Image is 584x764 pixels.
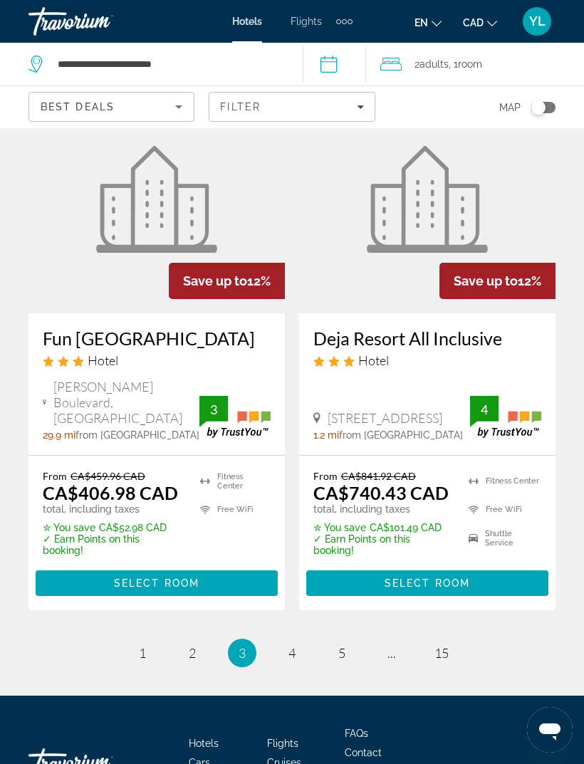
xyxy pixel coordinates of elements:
button: Change currency [463,12,497,33]
nav: Pagination [28,639,556,667]
button: User Menu [518,6,556,36]
p: CA$52.98 CAD [43,522,182,533]
img: TrustYou guest rating badge [470,396,541,438]
button: Toggle map [521,101,556,114]
span: 5 [338,645,345,661]
span: en [414,17,428,28]
span: ✮ You save [43,522,95,533]
button: Select check in and out date [303,43,367,85]
p: ✓ Earn Points on this booking! [43,533,182,556]
span: [STREET_ADDRESS] [328,410,442,426]
div: 12% [169,263,285,299]
span: Filter [220,101,261,112]
p: CA$101.49 CAD [313,522,451,533]
button: Extra navigation items [336,10,353,33]
div: 12% [439,263,556,299]
mat-select: Sort by [41,98,182,115]
button: Travelers: 2 adults, 0 children [366,43,584,85]
button: Filters [209,92,375,122]
div: 3 [199,401,228,418]
img: TrustYou guest rating badge [199,396,271,438]
ins: CA$406.98 CAD [43,482,178,503]
span: Hotel [88,352,118,368]
span: 4 [288,645,296,661]
span: Save up to [183,273,247,288]
a: Fun Holiday Beach Resort [28,85,285,313]
span: , 1 [449,54,482,74]
li: Shuttle Service [462,528,541,549]
div: 4 [470,401,499,418]
a: Select Room [36,574,278,590]
a: Flights [267,738,298,749]
span: 15 [434,645,449,661]
button: Change language [414,12,442,33]
span: 1.2 mi [313,429,339,441]
div: 3 star Hotel [313,352,541,368]
span: Hotel [358,352,389,368]
del: CA$459.96 CAD [71,470,145,482]
a: Deja Resort All Inclusive [299,85,556,313]
span: ✮ You save [313,522,366,533]
button: Select Room [36,570,278,596]
ins: CA$740.43 CAD [313,482,449,503]
span: Map [499,98,521,117]
span: [PERSON_NAME] Boulevard, [GEOGRAPHIC_DATA] [53,379,199,426]
button: Select Room [306,570,548,596]
a: Hotels [189,738,219,749]
li: Free WiFi [462,499,541,520]
span: YL [529,14,546,28]
iframe: Button to launch messaging window [527,707,573,753]
span: CAD [463,17,484,28]
li: Free WiFi [193,499,271,520]
p: total, including taxes [43,503,182,515]
li: Fitness Center [462,470,541,491]
span: from [GEOGRAPHIC_DATA] [339,429,463,441]
span: Save up to [454,273,518,288]
img: Deja Resort All Inclusive [367,146,488,253]
p: total, including taxes [313,503,451,515]
span: ... [387,645,396,661]
span: 1 [139,645,146,661]
span: 2 [189,645,196,661]
div: 3 star Hotel [43,352,271,368]
span: 3 [239,645,246,661]
input: Search hotel destination [56,53,281,75]
span: 29.9 mi [43,429,75,441]
span: Adults [419,58,449,70]
span: Best Deals [41,101,115,112]
a: Travorium [28,3,171,40]
a: Fun [GEOGRAPHIC_DATA] [43,328,271,349]
a: Hotels [232,16,262,27]
li: Fitness Center [193,470,271,491]
img: Fun Holiday Beach Resort [96,146,217,253]
span: Room [458,58,482,70]
span: from [GEOGRAPHIC_DATA] [75,429,199,441]
a: FAQs [345,728,368,739]
span: From [43,470,67,482]
span: Select Room [385,577,470,589]
a: Deja Resort All Inclusive [313,328,541,349]
del: CA$841.92 CAD [341,470,416,482]
a: Flights [291,16,322,27]
span: 2 [414,54,449,74]
a: Contact [345,747,382,758]
span: Select Room [114,577,199,589]
p: ✓ Earn Points on this booking! [313,533,451,556]
span: From [313,470,338,482]
a: Select Room [306,574,548,590]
